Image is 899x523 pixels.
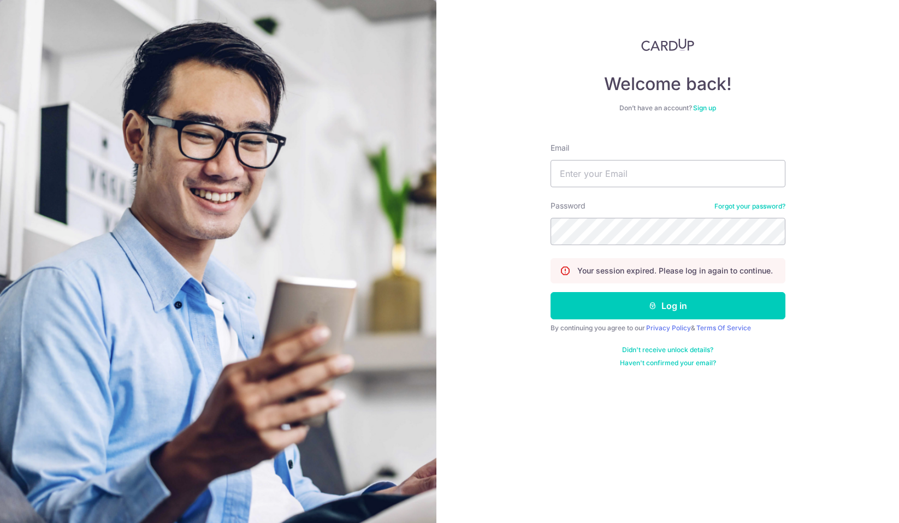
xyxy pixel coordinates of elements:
[622,346,713,354] a: Didn't receive unlock details?
[696,324,751,332] a: Terms Of Service
[551,73,785,95] h4: Welcome back!
[551,160,785,187] input: Enter your Email
[693,104,716,112] a: Sign up
[551,142,569,153] label: Email
[577,265,773,276] p: Your session expired. Please log in again to continue.
[714,202,785,211] a: Forgot your password?
[646,324,691,332] a: Privacy Policy
[641,38,695,51] img: CardUp Logo
[551,292,785,319] button: Log in
[551,324,785,332] div: By continuing you agree to our &
[620,359,716,367] a: Haven't confirmed your email?
[551,104,785,112] div: Don’t have an account?
[551,200,585,211] label: Password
